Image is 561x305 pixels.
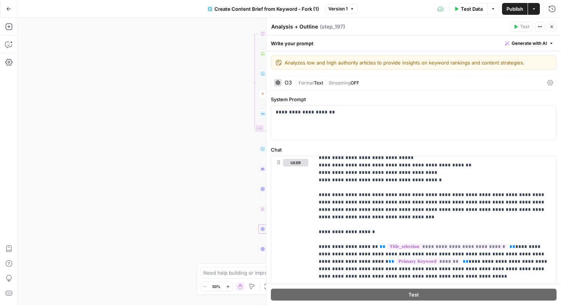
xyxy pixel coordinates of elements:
[259,89,316,98] div: SEO ResearchGet Semrush KeywordsStep 206
[259,109,316,118] div: Format JSONFormat JSON OutputStep 96
[510,22,533,32] button: Test
[259,129,316,133] div: Complete
[261,92,265,96] img: ey5lt04xp3nqzrimtu8q5fsyor3u
[299,80,314,86] span: Format
[520,23,529,30] span: Test
[212,284,220,289] span: 50%
[259,245,316,253] div: LLM · GPT-5Extract BriefStep 204
[449,3,487,15] button: Test Data
[351,80,359,86] span: OFF
[271,146,557,153] label: Chat
[271,96,557,103] label: System Prompt
[283,159,308,166] button: user
[259,165,316,173] div: LLM · [PERSON_NAME] 4Analyze TitlesStep 198
[259,49,316,58] div: Web Page ScrapeScrape Page ContentStep 90
[461,5,483,13] span: Test Data
[323,79,329,86] span: |
[502,3,528,15] button: Publish
[259,185,316,193] div: LLM · GPT-5Extract TitlesStep 214
[271,289,557,301] button: Test
[325,4,358,14] button: Version 1
[502,39,557,48] button: Generate with AI
[314,80,323,86] span: Text
[271,23,318,30] textarea: Analysis + Outline
[285,80,292,85] div: O3
[259,29,316,38] div: LoopIterationAnalyze Content for Top Ranking PagesStep 89
[506,5,523,13] span: Publish
[259,225,316,233] div: LLM · O3Analysis + OutlineStep 197
[285,59,552,66] textarea: Analyzes low and high authority articles to provide insights on keyword rankings and content stra...
[259,205,316,213] div: Human ReviewReview Title SelectionStep 202
[329,80,351,86] span: Streaming
[512,40,547,47] span: Generate with AI
[320,23,345,30] span: ( step_197 )
[295,79,299,86] span: |
[203,3,324,15] button: Create Content Brief from Keyword - Fork (1)
[259,69,316,78] div: Run Code · JavaScriptGet HeadersStep 192
[328,6,348,12] span: Version 1
[409,291,419,298] span: Test
[259,145,316,153] div: Run Code · JavaScriptStructure Competitor KeywordsStep 212
[266,36,561,51] div: Write your prompt
[214,5,319,13] span: Create Content Brief from Keyword - Fork (1)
